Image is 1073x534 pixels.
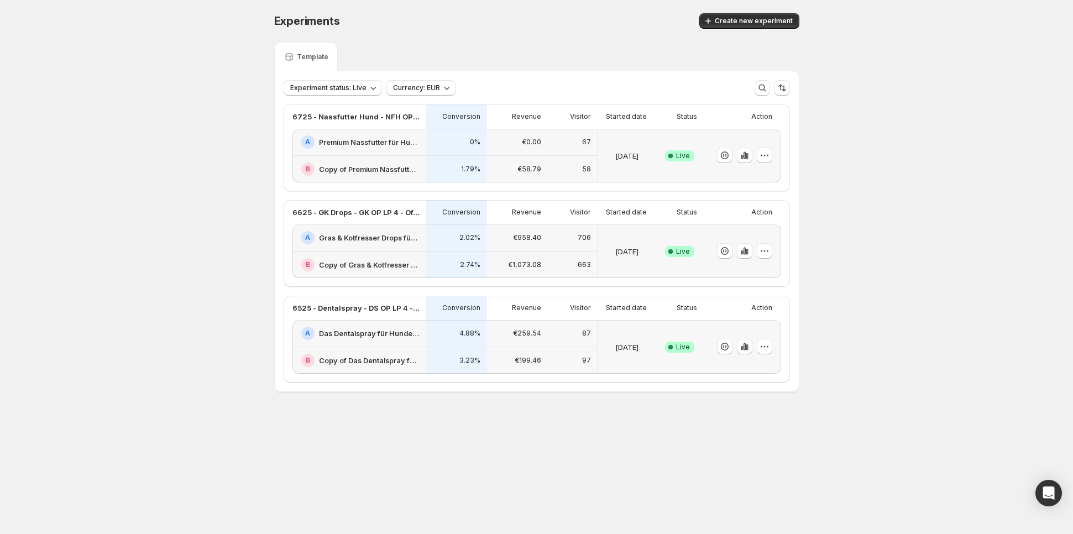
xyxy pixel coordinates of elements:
span: Create new experiment [715,17,793,25]
p: €58.79 [517,165,541,174]
p: 663 [578,260,591,269]
p: 706 [578,233,591,242]
p: €958.40 [513,233,541,242]
p: Revenue [512,303,541,312]
p: Action [751,303,772,312]
p: Action [751,112,772,121]
p: Action [751,208,772,217]
h2: Copy of Premium Nassfutter für Hunde: Jetzt Neukunden Deal sichern! [319,164,420,175]
p: [DATE] [615,246,638,257]
span: Currency: EUR [393,83,440,92]
p: Conversion [442,303,480,312]
p: Started date [606,303,647,312]
p: Status [677,303,697,312]
p: Started date [606,208,647,217]
p: 58 [582,165,591,174]
p: 6725 - Nassfutter Hund - NFH OP LP 1 - Offer - Standard vs. CFO [292,111,420,122]
p: Visitor [570,303,591,312]
p: 1.79% [461,165,480,174]
h2: B [306,165,310,174]
p: 6625 - GK Drops - GK OP LP 4 - Offer - (1,3,6) vs. (1,3 für 2,6) [292,207,420,218]
p: 2.74% [460,260,480,269]
p: €259.54 [513,329,541,338]
p: Status [677,112,697,121]
p: 4.88% [459,329,480,338]
p: 6525 - Dentalspray - DS OP LP 4 - Offer - (1,3,6) vs. (1,3 für 2,6) [292,302,420,313]
span: Experiment status: Live [290,83,367,92]
p: 3.23% [459,356,480,365]
p: €0.00 [522,138,541,146]
p: €199.46 [515,356,541,365]
h2: Copy of Das Dentalspray für Hunde: Jetzt Neukunden Deal sichern!-v1 [319,355,420,366]
h2: Premium Nassfutter für Hunde: Jetzt Neukunden Deal sichern! [319,137,420,148]
h2: A [305,329,310,338]
span: Live [676,247,690,256]
button: Create new experiment [699,13,799,29]
p: Visitor [570,208,591,217]
p: 67 [582,138,591,146]
h2: A [305,233,310,242]
p: 87 [582,329,591,338]
p: Revenue [512,112,541,121]
p: Conversion [442,208,480,217]
span: Experiments [274,14,340,28]
p: Visitor [570,112,591,121]
h2: Gras & Kotfresser Drops für Hunde: Jetzt Neukunden Deal sichern!-v1 [319,232,420,243]
span: Live [676,151,690,160]
div: Open Intercom Messenger [1035,480,1062,506]
p: [DATE] [615,342,638,353]
p: [DATE] [615,150,638,161]
h2: Copy of Gras & Kotfresser Drops für Hunde: Jetzt Neukunden Deal sichern!-v1 [319,259,420,270]
h2: B [306,356,310,365]
button: Currency: EUR [386,80,456,96]
p: Conversion [442,112,480,121]
p: €1,073.08 [508,260,541,269]
h2: A [305,138,310,146]
button: Experiment status: Live [284,80,382,96]
p: 2.02% [459,233,480,242]
button: Sort the results [774,80,790,96]
p: Started date [606,112,647,121]
p: 0% [470,138,480,146]
p: 97 [582,356,591,365]
p: Status [677,208,697,217]
h2: B [306,260,310,269]
p: Revenue [512,208,541,217]
span: Live [676,343,690,352]
p: Template [297,53,328,61]
h2: Das Dentalspray für Hunde: Jetzt Neukunden Deal sichern!-v1 [319,328,420,339]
